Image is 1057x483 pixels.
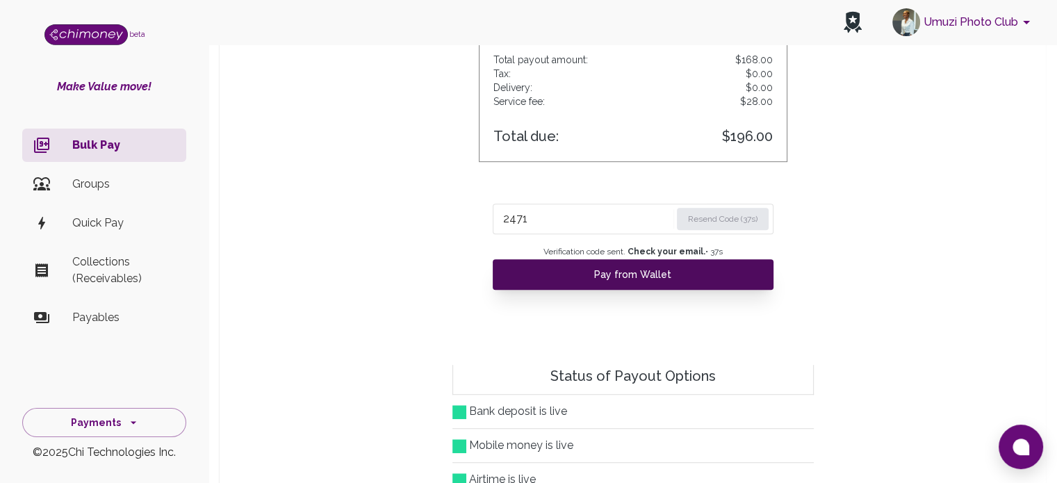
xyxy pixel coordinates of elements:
[722,125,773,147] span: $196.00
[452,365,814,395] h6: Status of Payout Options
[999,425,1043,469] button: Open chat window
[129,30,145,38] span: beta
[493,67,773,81] p: Tax:
[44,24,128,45] img: Logo
[72,137,175,154] p: Bulk Pay
[746,81,773,95] span: $0.00
[892,8,920,36] img: avatar
[539,404,567,418] span: is live
[746,67,773,81] span: $0.00
[452,439,573,452] span: Mobile money
[493,245,773,259] span: Verification code sent. • 37 s
[628,247,705,256] strong: Check your email.
[72,309,175,326] p: Payables
[887,4,1040,40] button: account of current user
[22,408,186,438] button: Payments
[72,254,175,287] p: Collections (Receivables)
[735,53,773,67] span: $168.00
[72,215,175,231] p: Quick Pay
[493,125,773,147] h6: Total due:
[493,259,773,290] button: Pay from Wallet
[740,95,773,108] span: $28.00
[493,53,773,67] p: Total payout amount:
[493,81,773,95] p: Delivery:
[503,208,671,230] input: Enter verification code
[72,176,175,193] p: Groups
[546,439,573,452] span: is live
[677,208,769,230] button: Resend Code (37s)
[493,95,773,108] p: Service fee:
[452,404,567,418] span: Bank deposit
